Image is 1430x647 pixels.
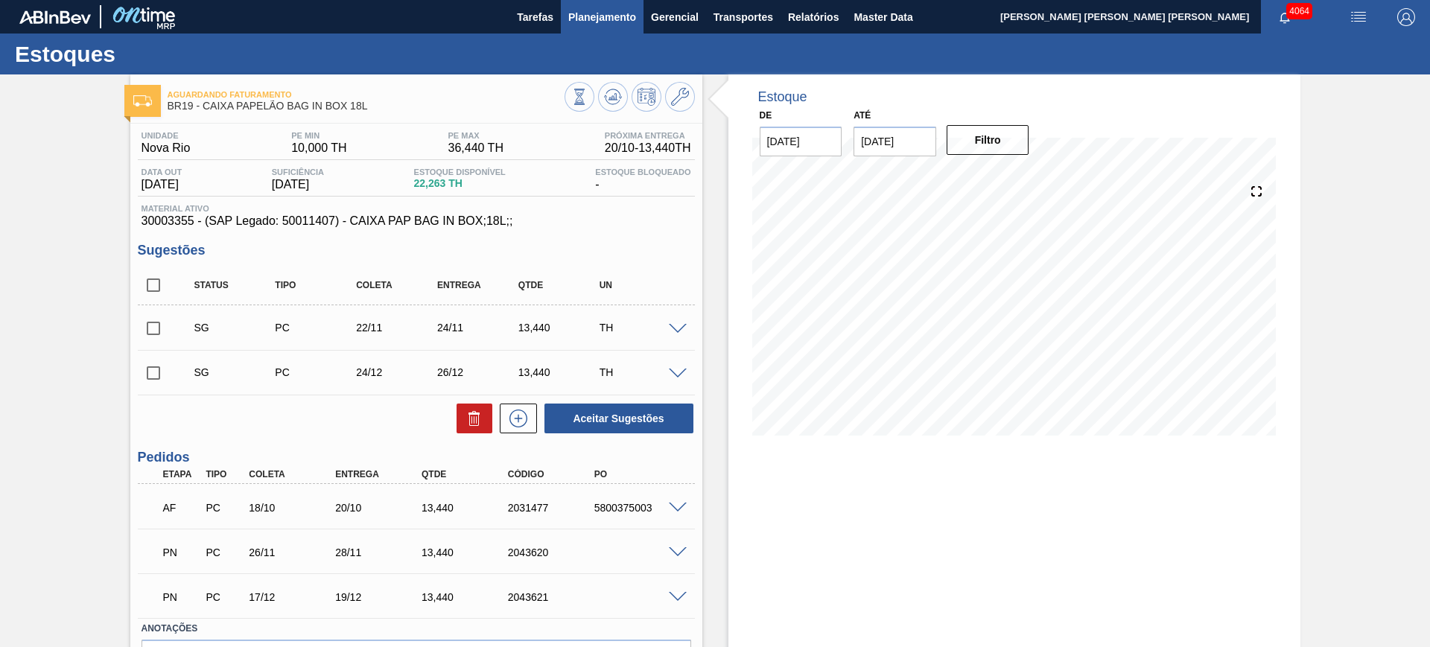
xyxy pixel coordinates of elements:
[163,546,200,558] p: PN
[418,502,515,514] div: 13,440
[142,204,691,213] span: Material ativo
[163,502,200,514] p: AF
[191,322,281,334] div: Sugestão Criada
[202,591,247,603] div: Pedido de Compra
[159,469,204,479] div: Etapa
[159,536,204,569] div: Pedido em Negociação
[632,82,661,112] button: Programar Estoque
[352,280,442,290] div: Coleta
[504,591,601,603] div: 2043621
[760,110,772,121] label: De
[418,469,515,479] div: Qtde
[433,366,524,378] div: 26/12/2025
[291,141,346,155] span: 10,000 TH
[142,141,191,155] span: Nova Rio
[591,502,687,514] div: 5800375003
[142,178,182,191] span: [DATE]
[565,82,594,112] button: Visão Geral dos Estoques
[504,469,601,479] div: Código
[133,95,152,106] img: Ícone
[163,591,200,603] p: PN
[596,366,686,378] div: TH
[352,366,442,378] div: 24/12/2025
[515,280,605,290] div: Qtde
[331,502,428,514] div: 20/10/2025
[245,546,342,558] div: 26/11/2025
[605,131,691,140] span: Próxima Entrega
[591,469,687,479] div: PO
[19,10,91,24] img: TNhmsLtSVTkK8tSr43FrP2fwEKptu5GPRR3wAAAABJRU5ErkJggg==
[202,469,247,479] div: Tipo
[544,404,693,433] button: Aceitar Sugestões
[760,127,842,156] input: dd/mm/yyyy
[1397,8,1415,26] img: Logout
[142,131,191,140] span: Unidade
[947,125,1029,155] button: Filtro
[271,366,361,378] div: Pedido de Compra
[448,141,503,155] span: 36,440 TH
[142,214,691,228] span: 30003355 - (SAP Legado: 50011407) - CAIXA PAP BAG IN BOX;18L;;
[788,8,839,26] span: Relatórios
[331,469,428,479] div: Entrega
[272,168,324,176] span: Suficiência
[271,280,361,290] div: Tipo
[504,546,601,558] div: 2043620
[596,280,686,290] div: UN
[418,546,515,558] div: 13,440
[568,8,636,26] span: Planejamento
[758,89,807,105] div: Estoque
[245,502,342,514] div: 18/10/2025
[352,322,442,334] div: 22/11/2025
[331,591,428,603] div: 19/12/2025
[651,8,699,26] span: Gerencial
[245,469,342,479] div: Coleta
[202,546,247,558] div: Pedido de Compra
[168,90,565,99] span: Aguardando Faturamento
[854,8,912,26] span: Master Data
[515,322,605,334] div: 13,440
[605,141,691,155] span: 20/10 - 13,440 TH
[418,591,515,603] div: 13,440
[414,168,506,176] span: Estoque Disponível
[537,402,695,435] div: Aceitar Sugestões
[159,581,204,613] div: Pedido em Negociação
[854,127,936,156] input: dd/mm/yyyy
[191,366,281,378] div: Sugestão Criada
[598,82,628,112] button: Atualizar Gráfico
[331,546,428,558] div: 28/11/2025
[202,502,247,514] div: Pedido de Compra
[272,178,324,191] span: [DATE]
[271,322,361,334] div: Pedido de Compra
[448,131,503,140] span: PE MAX
[591,168,694,191] div: -
[191,280,281,290] div: Status
[504,502,601,514] div: 2031477
[449,404,492,433] div: Excluir Sugestões
[414,178,506,189] span: 22,263 TH
[168,101,565,112] span: BR19 - CAIXA PAPELÃO BAG IN BOX 18L
[515,366,605,378] div: 13,440
[1261,7,1309,28] button: Notificações
[492,404,537,433] div: Nova sugestão
[595,168,690,176] span: Estoque Bloqueado
[245,591,342,603] div: 17/12/2025
[433,322,524,334] div: 24/11/2025
[142,168,182,176] span: Data out
[433,280,524,290] div: Entrega
[1286,3,1312,19] span: 4064
[291,131,346,140] span: PE MIN
[159,491,204,524] div: Aguardando Faturamento
[854,110,871,121] label: Até
[517,8,553,26] span: Tarefas
[15,45,279,63] h1: Estoques
[1350,8,1367,26] img: userActions
[138,243,695,258] h3: Sugestões
[596,322,686,334] div: TH
[714,8,773,26] span: Transportes
[665,82,695,112] button: Ir ao Master Data / Geral
[138,450,695,465] h3: Pedidos
[142,618,691,640] label: Anotações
